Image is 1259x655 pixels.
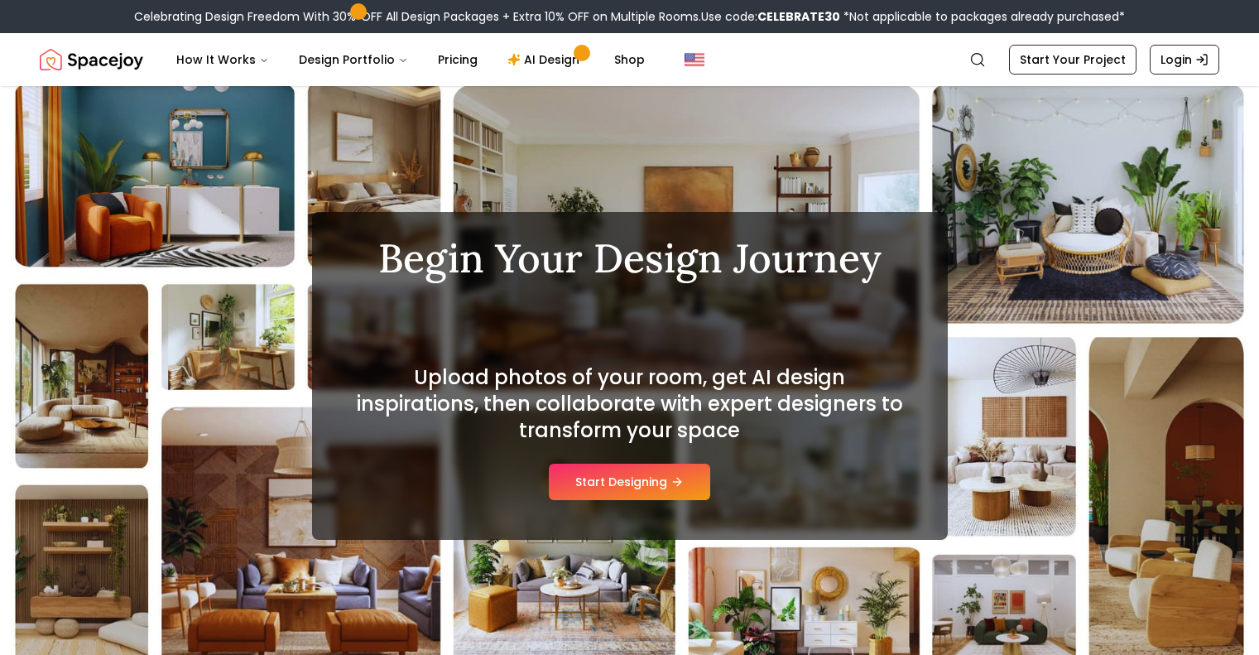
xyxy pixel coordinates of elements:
[1150,45,1219,75] a: Login
[685,50,704,70] img: United States
[163,43,658,76] nav: Main
[40,43,143,76] img: Spacejoy Logo
[352,238,908,278] h1: Begin Your Design Journey
[40,43,143,76] a: Spacejoy
[425,43,491,76] a: Pricing
[1009,45,1136,75] a: Start Your Project
[601,43,658,76] a: Shop
[134,8,1125,25] div: Celebrating Design Freedom With 30% OFF All Design Packages + Extra 10% OFF on Multiple Rooms.
[494,43,598,76] a: AI Design
[549,464,710,500] button: Start Designing
[701,8,840,25] span: Use code:
[840,8,1125,25] span: *Not applicable to packages already purchased*
[757,8,840,25] b: CELEBRATE30
[163,43,282,76] button: How It Works
[286,43,421,76] button: Design Portfolio
[352,364,908,444] h2: Upload photos of your room, get AI design inspirations, then collaborate with expert designers to...
[40,33,1219,86] nav: Global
